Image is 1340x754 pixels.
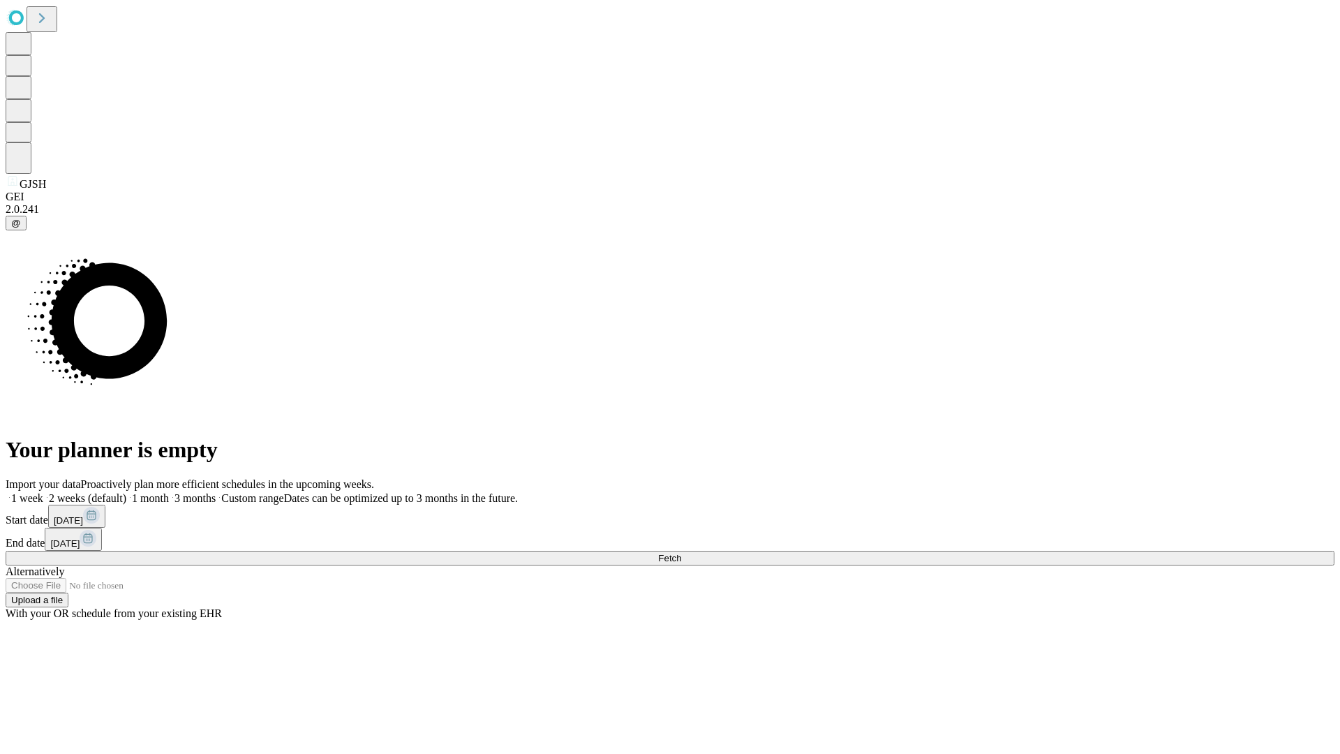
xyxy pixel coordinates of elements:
span: [DATE] [50,538,80,549]
button: Fetch [6,551,1334,565]
button: @ [6,216,27,230]
span: Dates can be optimized up to 3 months in the future. [284,492,518,504]
h1: Your planner is empty [6,437,1334,463]
span: 1 week [11,492,43,504]
span: Custom range [221,492,283,504]
span: Alternatively [6,565,64,577]
div: 2.0.241 [6,203,1334,216]
span: GJSH [20,178,46,190]
span: Proactively plan more efficient schedules in the upcoming weeks. [81,478,374,490]
span: 1 month [132,492,169,504]
span: Fetch [658,553,681,563]
span: 2 weeks (default) [49,492,126,504]
div: GEI [6,191,1334,203]
span: [DATE] [54,515,83,526]
button: [DATE] [48,505,105,528]
span: 3 months [174,492,216,504]
span: @ [11,218,21,228]
div: Start date [6,505,1334,528]
button: Upload a file [6,593,68,607]
div: End date [6,528,1334,551]
button: [DATE] [45,528,102,551]
span: Import your data [6,478,81,490]
span: With your OR schedule from your existing EHR [6,607,222,619]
